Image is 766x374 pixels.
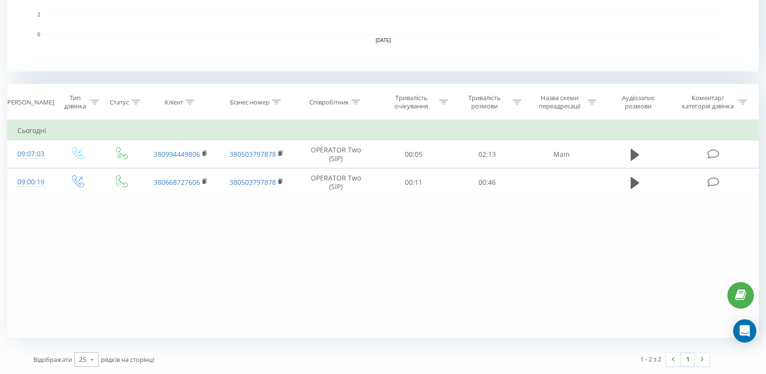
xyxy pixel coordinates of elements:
text: [DATE] [376,38,391,43]
div: [PERSON_NAME] [5,98,54,106]
div: Назва схеми переадресації [534,94,585,110]
div: 1 - 2 з 2 [640,354,661,364]
td: 00:11 [377,168,450,196]
div: Коментар/категорія дзвінка [679,94,736,110]
a: 380994449806 [154,150,200,159]
div: Бізнес номер [230,98,270,106]
a: 380503797878 [230,150,276,159]
div: Тип дзвінка [63,94,87,110]
text: 2 [37,12,40,17]
div: Аудіозапис розмови [608,94,668,110]
span: рядків на сторінці [101,355,154,364]
div: 09:07:03 [17,145,45,164]
div: 09:00:19 [17,173,45,192]
span: Відображати [33,355,72,364]
td: 02:13 [450,140,524,168]
td: OPERATOR Two (SIP) [295,168,377,196]
td: 00:05 [377,140,450,168]
td: OPERATOR Two (SIP) [295,140,377,168]
div: 25 [79,355,87,364]
div: Open Intercom Messenger [733,319,756,343]
div: Тривалість розмови [459,94,510,110]
a: 380503797878 [230,178,276,187]
td: Main [523,140,600,168]
td: 00:46 [450,168,524,196]
div: Співробітник [309,98,349,106]
div: Тривалість очікування [386,94,437,110]
td: Сьогодні [8,121,759,140]
text: 0 [37,32,40,37]
div: Статус [110,98,129,106]
a: 380668727606 [154,178,200,187]
div: Клієнт [165,98,183,106]
a: 1 [680,353,695,366]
